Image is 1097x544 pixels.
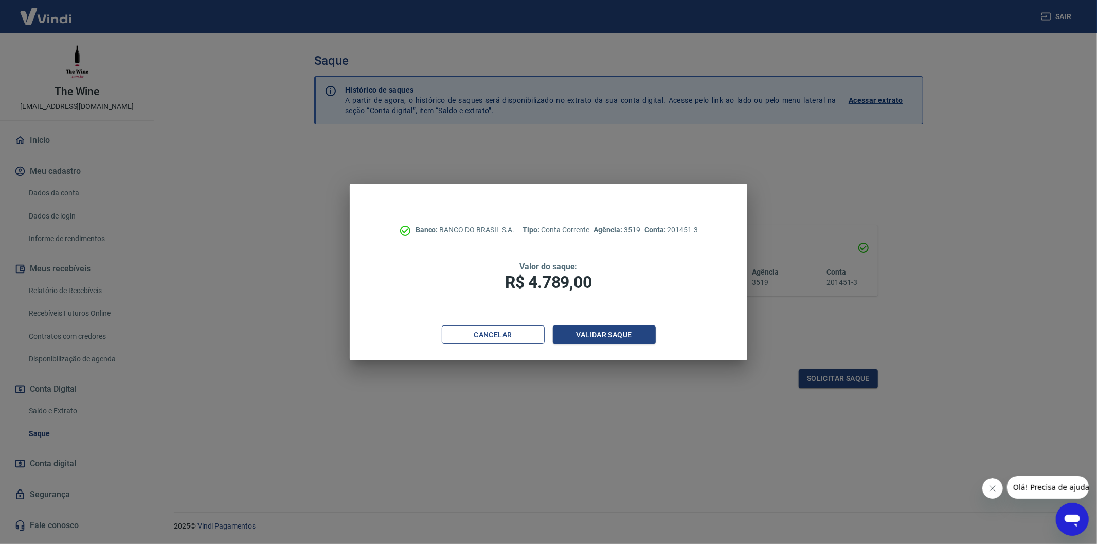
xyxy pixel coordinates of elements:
[644,226,668,234] span: Conta:
[644,225,698,235] p: 201451-3
[523,225,590,235] p: Conta Corrente
[553,325,656,344] button: Validar saque
[519,262,577,271] span: Valor do saque:
[1056,503,1089,536] iframe: Botão para abrir a janela de mensagens
[416,226,440,234] span: Banco:
[1007,476,1089,499] iframe: Mensagem da empresa
[594,225,640,235] p: 3519
[982,478,1003,499] iframe: Fechar mensagem
[442,325,545,344] button: Cancelar
[505,273,591,292] span: R$ 4.789,00
[594,226,624,234] span: Agência:
[416,225,515,235] p: BANCO DO BRASIL S.A.
[6,7,86,15] span: Olá! Precisa de ajuda?
[523,226,542,234] span: Tipo:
